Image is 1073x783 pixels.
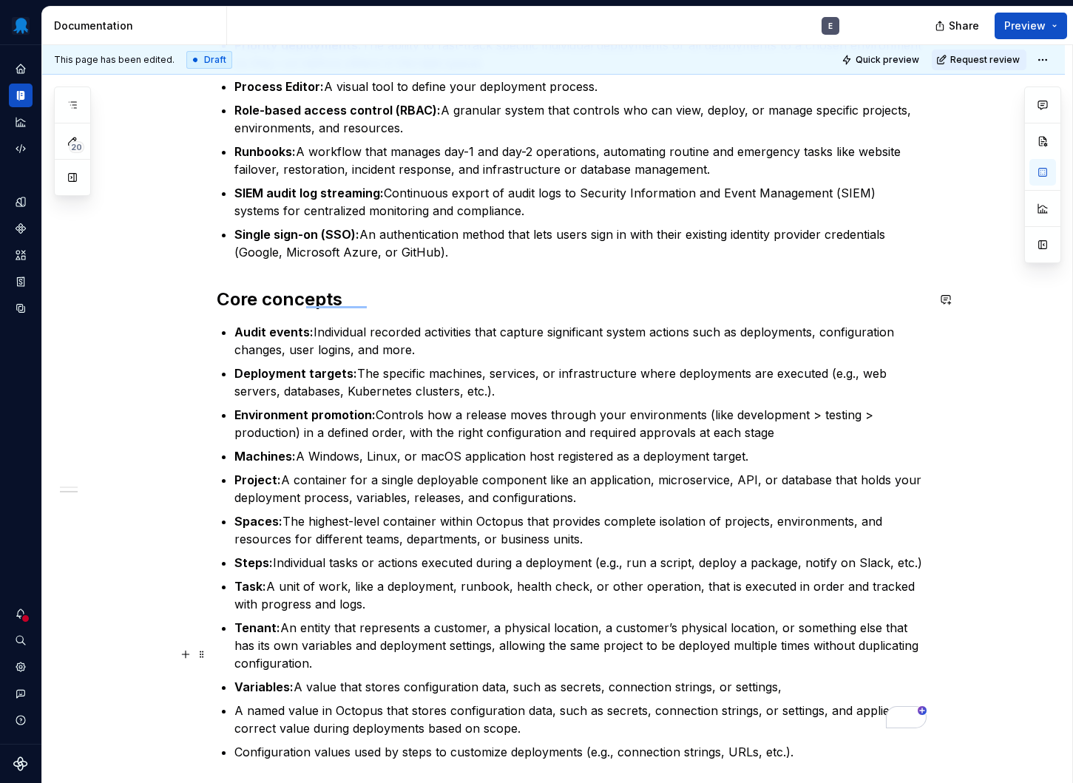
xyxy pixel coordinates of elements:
[234,144,296,159] strong: Runbooks:
[54,18,220,33] div: Documentation
[9,270,33,294] a: Storybook stories
[234,514,282,529] strong: Spaces:
[234,227,359,242] strong: Single sign-on (SSO):
[234,555,273,570] strong: Steps:
[54,54,175,66] span: This page has been edited.
[927,13,989,39] button: Share
[13,756,28,771] svg: Supernova Logo
[9,296,33,320] a: Data sources
[9,602,33,626] button: Notifications
[9,243,33,267] a: Assets
[234,184,927,220] p: Continuous export of audit logs to Security Information and Event Management (SIEM) systems for c...
[9,682,33,705] button: Contact support
[234,577,927,613] p: A unit of work, like a deployment, runbook, health check, or other operation, that is executed in...
[9,84,33,107] a: Documentation
[234,743,927,761] p: Configuration values used by steps to customize deployments (e.g., connection strings, URLs, etc.).
[234,449,296,464] strong: Machines:
[234,512,927,548] p: The highest-level container within Octopus that provides complete isolation of projects, environm...
[234,447,927,465] p: A Windows, Linux, or macOS application host registered as a deployment target.
[234,619,927,672] p: An entity that represents a customer, a physical location, a customer’s physical location, or som...
[9,190,33,214] a: Design tokens
[234,325,314,339] strong: Audit events:
[234,79,324,94] strong: Process Editor:
[9,110,33,134] a: Analytics
[12,17,30,35] img: fcf53608-4560-46b3-9ec6-dbe177120620.png
[234,407,376,422] strong: Environment promotion:
[949,18,979,33] span: Share
[234,702,927,737] p: A named value in Octopus that stores configuration data, such as secrets, connection strings, or ...
[234,323,927,359] p: Individual recorded activities that capture significant system actions such as deployments, confi...
[234,679,294,694] strong: Variables:
[234,78,927,95] p: A visual tool to define your deployment process.
[69,141,84,153] span: 20
[1004,18,1046,33] span: Preview
[234,620,280,635] strong: Tenant:
[995,13,1067,39] button: Preview
[234,471,927,506] p: A container for a single deployable component like an application, microservice, API, or database...
[856,54,919,66] span: Quick preview
[932,50,1026,70] button: Request review
[234,579,266,594] strong: Task:
[234,226,927,261] p: An authentication method that lets users sign in with their existing identity provider credential...
[9,655,33,679] a: Settings
[234,554,927,572] p: Individual tasks or actions executed during a deployment (e.g., run a script, deploy a package, n...
[828,20,833,32] div: E
[234,103,441,118] strong: Role-based access control (RBAC):
[837,50,926,70] button: Quick preview
[217,288,927,311] h2: Core concepts
[234,472,281,487] strong: Project:
[234,678,927,696] p: A value that stores configuration data, such as secrets, connection strings, or settings,
[234,365,927,400] p: The specific machines, services, or infrastructure where deployments are executed (e.g., web serv...
[9,628,33,652] button: Search ⌘K
[234,366,357,381] strong: Deployment targets:
[9,137,33,160] a: Code automation
[186,51,232,69] div: Draft
[234,186,384,200] strong: SIEM audit log streaming:
[234,101,927,137] p: A granular system that controls who can view, deploy, or manage specific projects, environments, ...
[950,54,1020,66] span: Request review
[234,143,927,178] p: A workflow that manages day-1 and day-2 operations, automating routine and emergency tasks like w...
[9,217,33,240] a: Components
[9,57,33,81] a: Home
[234,406,927,441] p: Controls how a release moves through your environments (like development > testing > production) ...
